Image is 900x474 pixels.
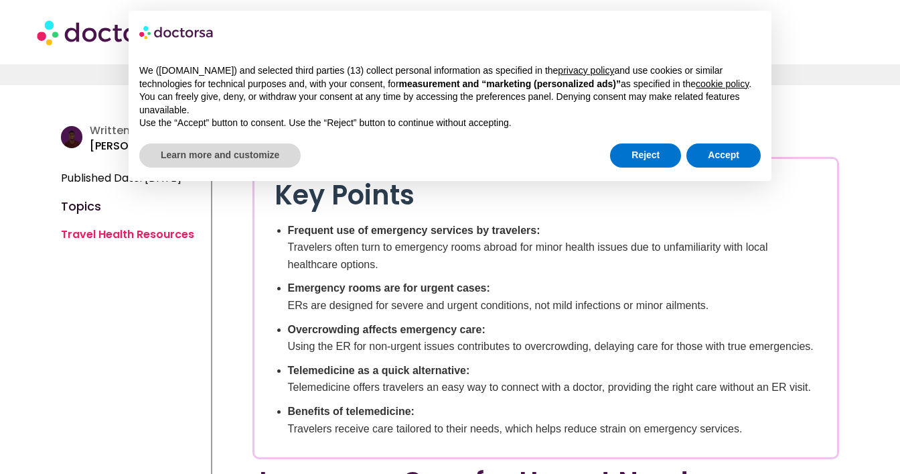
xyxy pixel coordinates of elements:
[696,78,749,89] a: cookie policy
[288,280,818,314] li: ERs are designed for severe and urgent conditions, not mild infections or minor ailments.
[288,225,540,236] strong: Frequent use of emergency services by travelers:
[90,124,204,137] h4: Written By
[139,143,301,168] button: Learn more and customize
[288,406,415,417] strong: Benefits of telemedicine:
[61,227,194,242] a: Travel Health Resources
[288,324,485,335] strong: Overcrowding affects emergency care:
[275,179,818,211] h2: Key Points
[288,282,490,294] strong: Emergency rooms are for urgent cases:
[139,21,214,43] img: logo
[610,143,681,168] button: Reject
[139,117,761,130] p: Use the “Accept” button to consent. Use the “Reject” button to continue without accepting.
[288,321,818,355] li: Using the ER for non-urgent issues contributes to overcrowding, delaying care for those with true...
[139,64,761,91] p: We ([DOMAIN_NAME]) and selected third parties (13) collect personal information as specified in t...
[399,78,621,89] strong: measurement and “marketing (personalized ads)”
[90,137,204,156] p: [PERSON_NAME]
[558,65,614,76] a: privacy policy
[288,222,818,274] li: Travelers often turn to emergency rooms abroad for minor health issues due to unfamiliarity with ...
[288,403,818,437] li: Travelers receive care tailored to their needs, which helps reduce strain on emergency services.
[288,365,470,376] strong: Telemedicine as a quick alternative:
[686,143,761,168] button: Accept
[61,169,181,188] span: Published Date: [DATE]
[139,91,761,117] p: You can freely give, deny, or withdraw your consent at any time by accessing the preferences pane...
[61,201,204,212] h4: Topics
[288,362,818,396] li: Telemedicine offers travelers an easy way to connect with a doctor, providing the right care with...
[61,126,83,148] img: author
